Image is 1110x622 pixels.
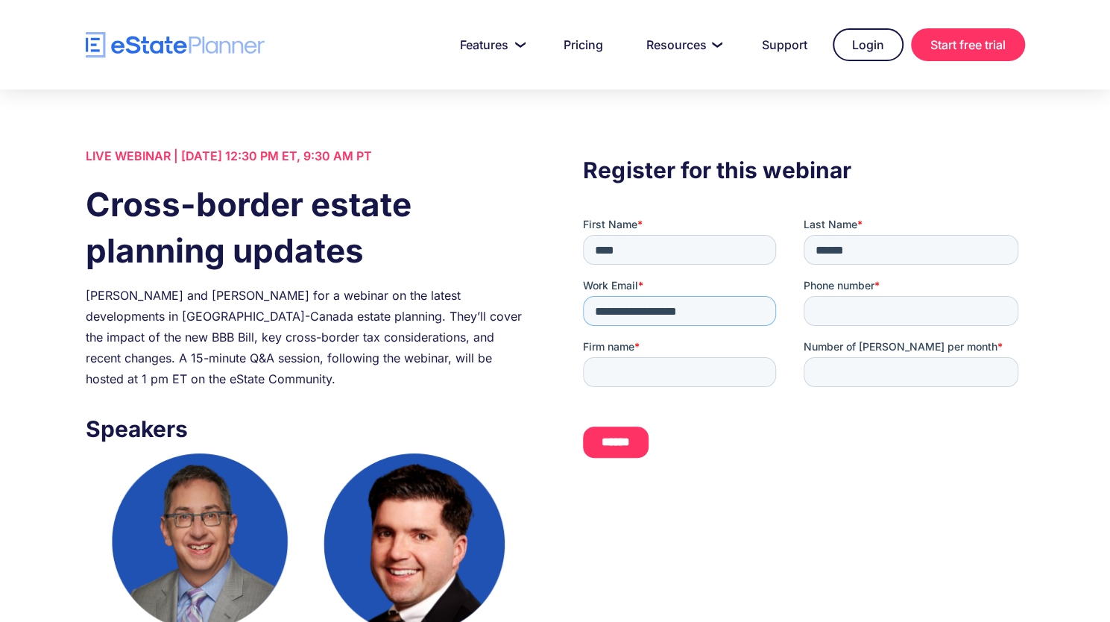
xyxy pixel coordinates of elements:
iframe: Form 0 [583,217,1024,470]
a: Features [442,30,538,60]
a: Start free trial [911,28,1025,61]
div: LIVE WEBINAR | [DATE] 12:30 PM ET, 9:30 AM PT [86,145,527,166]
a: home [86,32,265,58]
h3: Register for this webinar [583,153,1024,187]
h3: Speakers [86,412,527,446]
a: Resources [628,30,737,60]
div: [PERSON_NAME] and [PERSON_NAME] for a webinar on the latest developments in [GEOGRAPHIC_DATA]-Can... [86,285,527,389]
h1: Cross-border estate planning updates [86,181,527,274]
a: Login [833,28,904,61]
a: Pricing [546,30,621,60]
a: Support [744,30,825,60]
